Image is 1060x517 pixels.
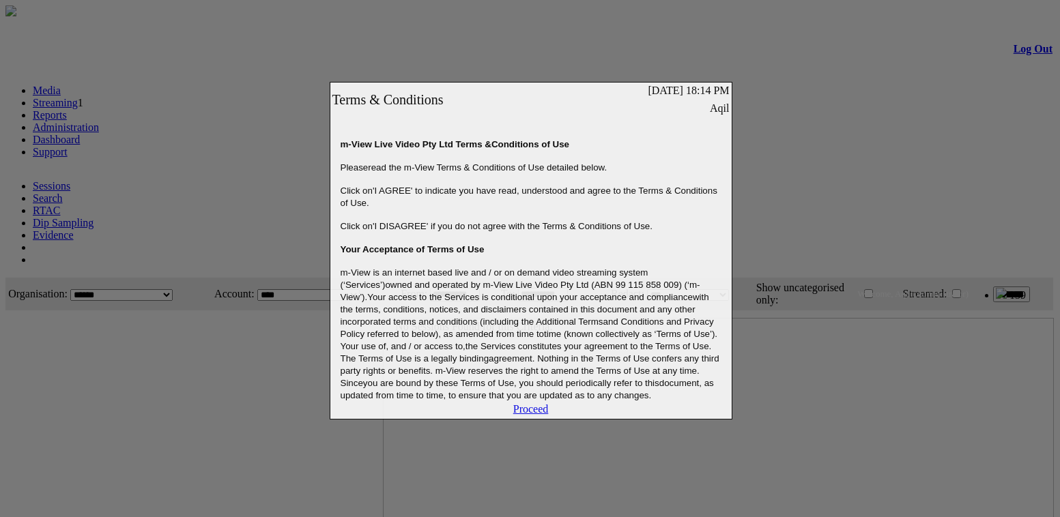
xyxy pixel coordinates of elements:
td: Aqil [562,102,730,115]
a: Proceed [513,403,549,415]
span: Click on'I DISAGREE' if you do not agree with the Terms & Conditions of Use. [341,221,653,231]
span: Click on'I AGREE' to indicate you have read, understood and agree to the Terms & Conditions of Use. [341,186,717,208]
div: Terms & Conditions [332,92,560,108]
span: Pleaseread the m-View Terms & Conditions of Use detailed below. [341,162,607,173]
span: m-View is an internet based live and / or on demand video streaming system (‘Services’)owned and ... [341,267,719,400]
td: [DATE] 18:14 PM [562,84,730,98]
span: m-View Live Video Pty Ltd Terms &Conditions of Use [341,139,569,149]
span: Your Acceptance of Terms of Use [341,244,485,254]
